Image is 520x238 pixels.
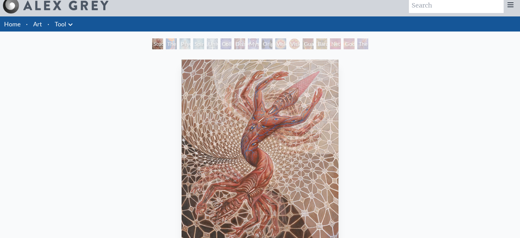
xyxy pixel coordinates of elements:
li: · [23,16,30,32]
div: Net of Being [330,38,341,49]
div: Dissectional Art for Tool's Lateralus CD [234,38,245,49]
div: Bardo Being [316,38,327,49]
div: Spiritual Energy System [193,38,204,49]
a: Home [4,20,21,28]
div: Guardian of Infinite Vision [303,38,314,49]
div: Vision Crystal Tondo [289,38,300,49]
div: Universal Mind Lattice [207,38,218,49]
div: Mystic Eye [248,38,259,49]
li: · [45,16,52,32]
a: Art [33,19,42,29]
div: The Torch [166,38,177,49]
div: The Great Turn [357,38,368,49]
div: Original Face [262,38,272,49]
a: Tool [55,19,66,29]
div: Psychic Energy System [179,38,190,49]
div: Vision Crystal [275,38,286,49]
div: Godself [344,38,355,49]
div: Study for the Great Turn [152,38,163,49]
div: Collective Vision [221,38,231,49]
